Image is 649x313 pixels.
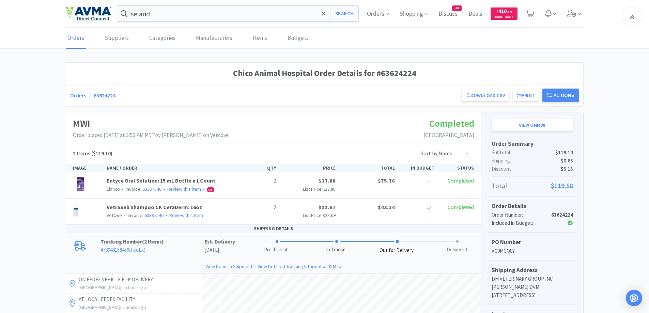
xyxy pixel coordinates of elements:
span: $ [497,10,498,14]
div: IMAGE [70,164,104,172]
button: Search [330,6,358,21]
a: Deals [466,11,485,17]
p: Total [492,180,573,191]
div: Pre-Transit [264,246,288,254]
span: $119.10 [555,148,573,157]
a: Review this item [167,186,201,192]
h5: PO Number [492,238,573,247]
a: Entyce Oral Solution: 15 mL Bottle x 1 Count [107,177,215,184]
p: ON FEDEX VEHICLE FOR DELIVERY [79,276,200,284]
a: Review this item [169,212,203,218]
p: VC0MCQ8Y [492,247,573,255]
img: e4e33dab9f054f5782a47901c742baa9_102.png [66,6,111,21]
a: $410.54Cash Back [491,4,517,23]
input: Search by item, sku, manufacturer, ingredient, size... [117,6,359,21]
span: Completed [447,204,474,210]
img: 667978152bc648b3b89b3d9a309d0b9c_209229.png [73,176,88,191]
p: Order placed: [DATE] at 3:56 PM PDT by [PERSON_NAME] on Vetcove [73,131,229,140]
span: • [163,186,166,192]
span: $21.67 [319,204,336,210]
div: Open Intercom Messenger [626,290,642,306]
a: Budgets [286,28,310,49]
p: 2 [242,176,276,185]
span: $37.88 [319,177,336,184]
span: 2 Items [144,238,162,245]
h5: Order Details [492,202,573,211]
p: Est. Delivery [204,238,235,246]
p: AT LOCAL FEDEX FACILITY [79,295,200,303]
a: 63397546 [142,186,161,192]
h5: Order Summary [492,139,573,148]
div: SHIPPING DETAILS [66,225,481,233]
span: VetOne [107,212,122,218]
a: Items [251,28,269,49]
span: 410 [497,8,512,14]
button: Print [513,90,539,101]
p: [GEOGRAPHIC_DATA] [423,131,474,140]
span: • [252,263,258,270]
span: 2 Items [73,150,90,157]
h5: ($119.10) [73,149,112,158]
p: List Price: [282,212,336,219]
span: 44 [452,6,461,11]
a: VetraSeb Shampoo CK CeraDerm: 16oz [107,204,202,210]
h5: Shipping Address [492,266,573,275]
a: Discuss44 [436,11,460,17]
a: 478940158450(FedEx) [101,247,145,253]
span: CB [207,188,214,192]
a: Orders [70,92,86,99]
span: Completed [447,177,474,184]
a: Manufacturers [194,28,234,49]
img: d6608be4f3c4417b928179f934eec219_410511.png [73,203,79,218]
span: Invoice: [122,212,164,218]
span: . 54 [507,10,512,14]
span: • [121,186,125,192]
p: [GEOGRAPHIC_DATA] | 2 hours ago [79,303,200,311]
button: Actions [542,89,579,102]
p: List Price: [282,185,336,193]
div: NAME / ORDER [104,164,239,172]
p: DM VETERINARY GROUP INC [PERSON_NAME] DVM [STREET_ADDRESS] [492,275,573,299]
span: • [123,212,127,218]
p: Discount [492,165,573,173]
a: 63397546 [144,212,164,218]
div: IN BUDGET [398,164,437,172]
h1: MWI [73,116,229,131]
a: View onMWI [492,119,573,131]
span: $37.88 [323,186,336,192]
p: Subtotal [492,148,573,157]
h1: Chico Animal Hospital Order Details for #63624224 [70,67,579,80]
a: Suppliers [103,28,130,49]
a: View Items in Shipment [205,263,252,270]
div: STATUS [437,164,477,172]
a: Orders [66,28,86,49]
span: $0.15 [561,165,573,173]
div: Order Number: [492,211,546,219]
div: QTY [239,164,279,172]
span: $75.76 [378,177,395,184]
a: Categories [148,28,177,49]
div: Out for Delivery [380,247,414,254]
div: Included in Budget: [492,219,546,227]
div: Delivered [447,246,467,254]
p: [DATE] [204,246,235,254]
a: 63624224 [94,92,115,99]
div: TOTAL [338,164,398,172]
span: • [165,212,168,218]
span: $23.69 [323,212,336,218]
p: Tracking Number ( ) [101,238,204,246]
p: 2 [242,203,276,212]
span: • [202,186,206,192]
div: In Transit [326,246,346,254]
span: $119.58 [551,180,573,191]
span: Completed [429,117,474,129]
span: $0.63 [561,157,573,165]
span: $43.34 [378,204,395,210]
a: Download CSV [462,90,509,101]
span: Cash Back [495,15,513,20]
strong: 63624224 [551,212,573,218]
span: Invoice: [120,186,161,192]
div: PRICE [279,164,338,172]
p: [GEOGRAPHIC_DATA] | an hour ago [79,284,200,291]
span: Elanco [107,186,120,192]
